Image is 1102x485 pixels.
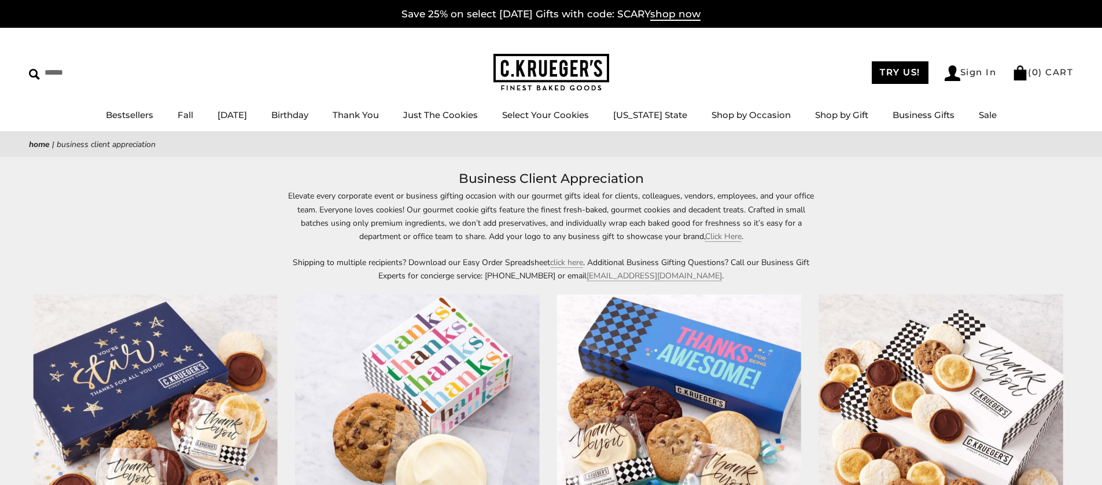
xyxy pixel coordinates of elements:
a: [DATE] [218,109,247,120]
img: C.KRUEGER'S [493,54,609,91]
img: Account [945,65,960,81]
nav: breadcrumbs [29,138,1073,151]
span: 0 [1032,67,1039,78]
p: Elevate every corporate event or business gifting occasion with our gourmet gifts ideal for clien... [285,189,817,242]
img: Bag [1012,65,1028,80]
input: Search [29,64,167,82]
span: Business Client Appreciation [57,139,156,150]
a: Shop by Gift [815,109,868,120]
a: Sale [979,109,997,120]
span: | [52,139,54,150]
a: Select Your Cookies [502,109,589,120]
a: Business Gifts [893,109,954,120]
a: Just The Cookies [403,109,478,120]
a: Birthday [271,109,308,120]
p: Shipping to multiple recipients? Download our Easy Order Spreadsheet . Additional Business Giftin... [285,256,817,282]
a: Thank You [333,109,379,120]
h1: Business Client Appreciation [46,168,1056,189]
a: [US_STATE] State [613,109,687,120]
a: Sign In [945,65,997,81]
a: (0) CART [1012,67,1073,78]
a: Shop by Occasion [712,109,791,120]
span: shop now [650,8,701,21]
a: Save 25% on select [DATE] Gifts with code: SCARYshop now [401,8,701,21]
a: TRY US! [872,61,928,84]
a: Fall [178,109,193,120]
a: Home [29,139,50,150]
a: Bestsellers [106,109,153,120]
img: Search [29,69,40,80]
a: click here [550,257,583,268]
a: Click Here [705,231,742,242]
a: [EMAIL_ADDRESS][DOMAIN_NAME] [587,270,722,281]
